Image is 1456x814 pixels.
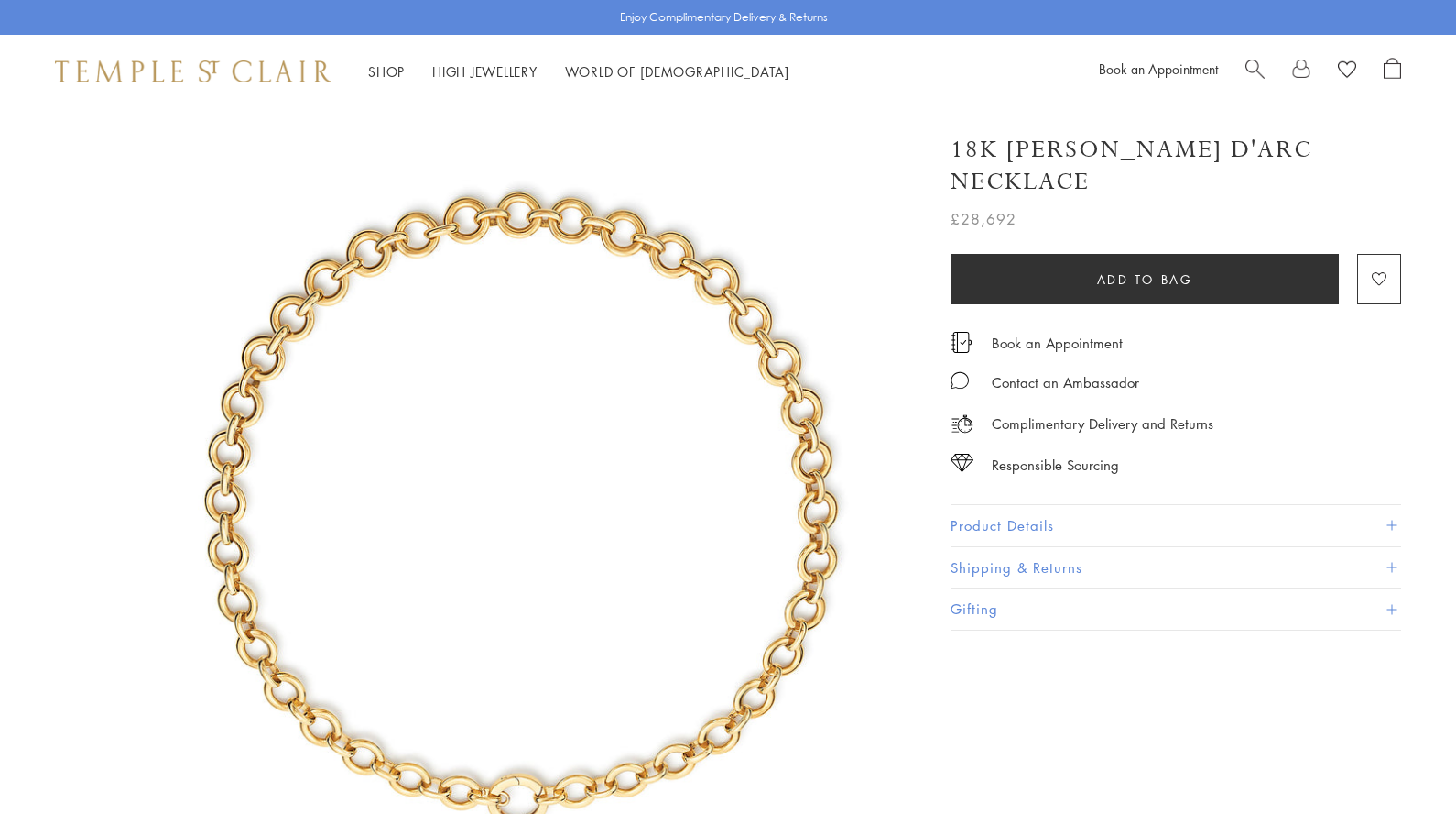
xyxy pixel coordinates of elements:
[951,588,1401,630] button: Gifting
[1245,58,1265,85] a: Search
[992,371,1139,394] div: Contact an Ambassador
[951,134,1401,198] h1: 18K [PERSON_NAME] d'Arc Necklace
[951,412,973,435] img: icon_delivery.svg
[992,454,1119,477] div: Responsible Sourcing
[1338,58,1356,85] a: View Wishlist
[1364,728,1438,796] iframe: Gorgias live chat messenger
[1097,269,1193,290] span: Add to bag
[951,332,972,353] img: icon_appointment.svg
[951,547,1401,588] button: Shipping & Returns
[1384,58,1401,85] a: Open Shopping Bag
[565,62,789,81] a: World of [DEMOGRAPHIC_DATA]World of [DEMOGRAPHIC_DATA]
[992,412,1213,435] p: Complimentary Delivery and Returns
[951,454,973,472] img: icon_sourcing.svg
[368,60,789,83] nav: Main navigation
[992,333,1123,353] a: Book an Appointment
[432,62,538,81] a: High JewelleryHigh Jewellery
[951,505,1401,546] button: Product Details
[1099,60,1218,78] a: Book an Appointment
[368,62,405,81] a: ShopShop
[620,8,828,27] p: Enjoy Complimentary Delivery & Returns
[951,254,1339,304] button: Add to bag
[951,371,969,390] img: MessageIcon-01_2.svg
[951,207,1016,231] span: £28,692
[55,60,331,82] img: Temple St. Clair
